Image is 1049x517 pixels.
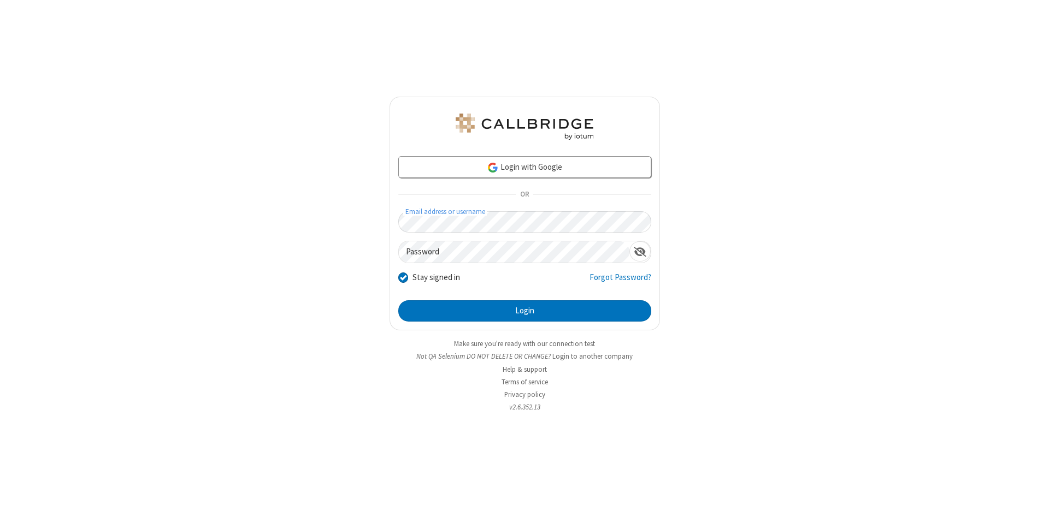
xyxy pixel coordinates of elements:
input: Password [399,241,629,263]
a: Help & support [503,365,547,374]
a: Forgot Password? [590,271,651,292]
a: Make sure you're ready with our connection test [454,339,595,348]
a: Terms of service [502,377,548,387]
span: OR [516,187,533,203]
img: QA Selenium DO NOT DELETE OR CHANGE [453,114,596,140]
input: Email address or username [398,211,651,233]
img: google-icon.png [487,162,499,174]
button: Login [398,300,651,322]
button: Login to another company [552,351,633,361]
div: Show password [629,241,651,262]
a: Privacy policy [504,390,545,399]
a: Login with Google [398,156,651,178]
label: Stay signed in [412,271,460,284]
li: v2.6.352.13 [390,402,660,412]
li: Not QA Selenium DO NOT DELETE OR CHANGE? [390,351,660,361]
